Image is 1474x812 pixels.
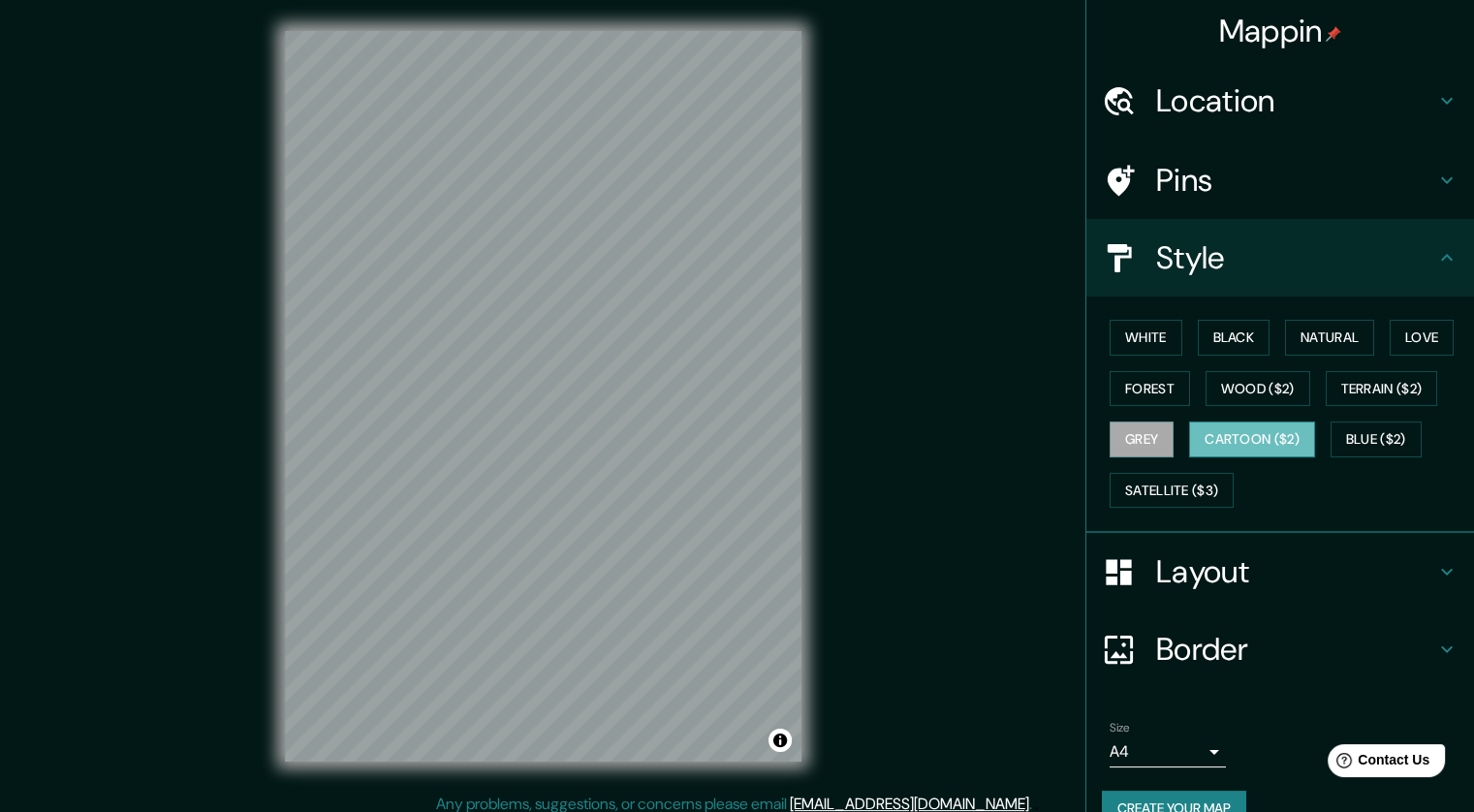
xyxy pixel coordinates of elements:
img: pin-icon.png [1326,26,1341,42]
button: Blue ($2) [1331,422,1422,457]
button: Black [1198,320,1270,356]
button: White [1110,320,1182,356]
h4: Mappin [1219,12,1342,50]
button: Love [1390,320,1454,356]
div: A4 [1110,736,1226,767]
div: Border [1086,610,1474,688]
h4: Layout [1156,552,1435,591]
h4: Pins [1156,161,1435,200]
button: Natural [1285,320,1374,356]
h4: Location [1156,81,1435,120]
button: Forest [1110,371,1190,407]
button: Wood ($2) [1206,371,1310,407]
canvas: Map [285,31,801,762]
button: Grey [1110,422,1174,457]
div: Layout [1086,533,1474,610]
div: Location [1086,62,1474,140]
button: Cartoon ($2) [1189,422,1315,457]
button: Toggle attribution [768,729,792,752]
div: Pins [1086,141,1474,219]
button: Satellite ($3) [1110,473,1234,509]
label: Size [1110,720,1130,736]
iframe: Help widget launcher [1302,736,1453,791]
div: Style [1086,219,1474,297]
h4: Style [1156,238,1435,277]
h4: Border [1156,630,1435,669]
button: Terrain ($2) [1326,371,1438,407]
